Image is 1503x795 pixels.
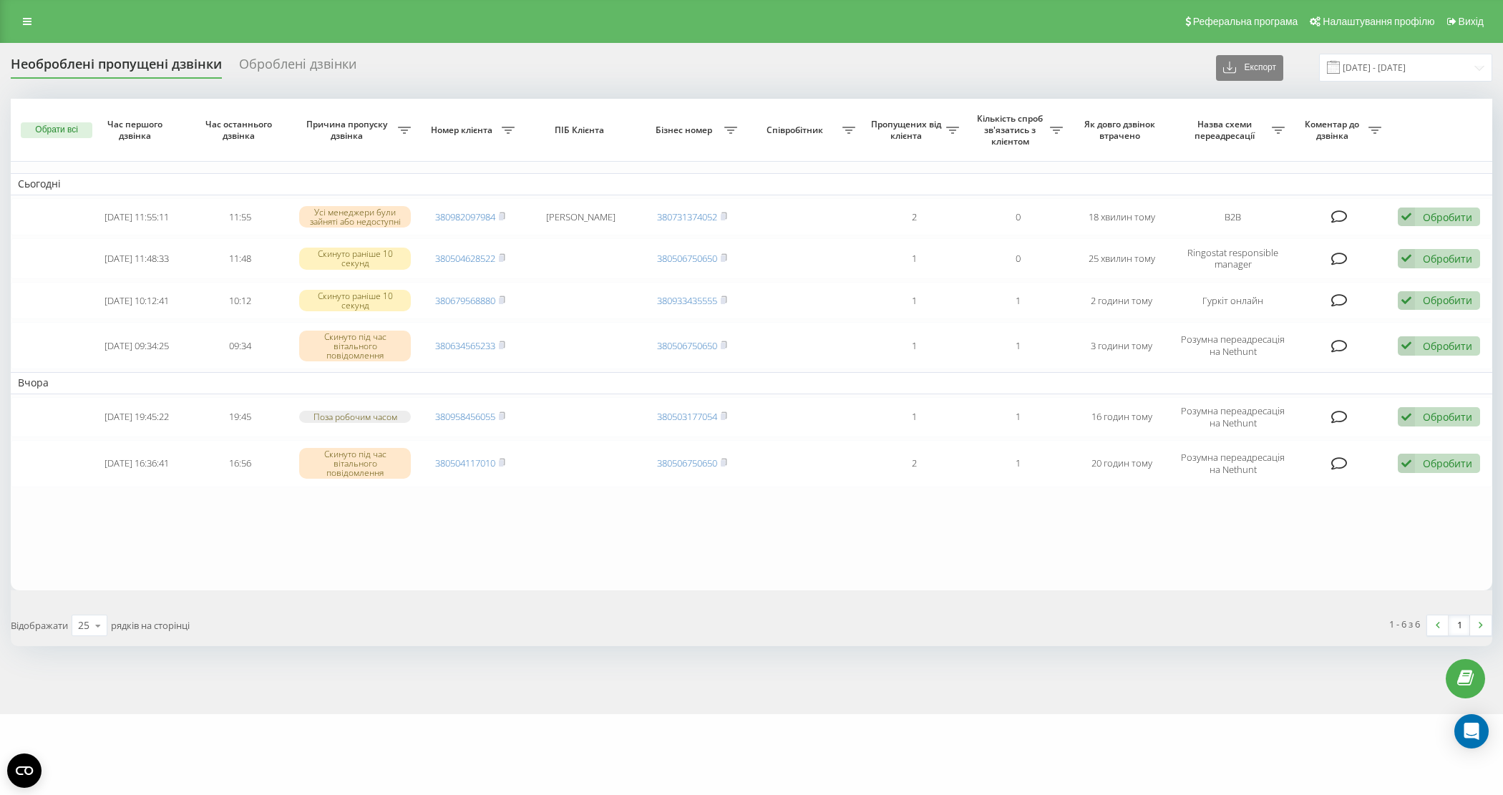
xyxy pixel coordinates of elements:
td: [DATE] 09:34:25 [85,322,189,369]
div: Скинуто під час вітального повідомлення [299,448,411,479]
a: 380506750650 [657,457,717,469]
td: 18 хвилин тому [1070,198,1174,236]
a: 380634565233 [435,339,495,352]
span: Кількість спроб зв'язатись з клієнтом [973,113,1050,147]
td: 19:45 [188,397,292,437]
span: ПІБ Клієнта [534,125,628,136]
span: Час останнього дзвінка [200,119,281,141]
td: [DATE] 16:36:41 [85,440,189,487]
div: Скинуто під час вітального повідомлення [299,331,411,362]
a: 380731374052 [657,210,717,223]
td: 1 [966,397,1070,437]
td: [PERSON_NAME] [522,198,641,236]
span: Коментар до дзвінка [1299,119,1368,141]
a: 380679568880 [435,294,495,307]
a: 380933435555 [657,294,717,307]
td: 11:48 [188,238,292,278]
span: Час першого дзвінка [97,119,177,141]
td: 1 [966,322,1070,369]
a: 380503177054 [657,410,717,423]
a: 380504117010 [435,457,495,469]
div: Поза робочим часом [299,411,411,423]
span: Відображати [11,619,68,632]
div: Обробити [1423,252,1472,265]
a: 380958456055 [435,410,495,423]
td: [DATE] 11:48:33 [85,238,189,278]
td: 2 [862,440,966,487]
td: 1 [966,282,1070,320]
td: Вчора [11,372,1492,394]
span: Налаштування профілю [1323,16,1434,27]
td: 11:55 [188,198,292,236]
td: [DATE] 11:55:11 [85,198,189,236]
td: 1 [862,282,966,320]
span: Реферальна програма [1193,16,1298,27]
td: 16:56 [188,440,292,487]
td: Розумна переадресація на Nethunt [1174,322,1293,369]
td: Гуркіт онлайн [1174,282,1293,320]
td: 25 хвилин тому [1070,238,1174,278]
td: 2 години тому [1070,282,1174,320]
span: Співробітник [751,125,843,136]
div: 25 [78,618,89,633]
td: 10:12 [188,282,292,320]
div: Обробити [1423,293,1472,307]
div: Обробити [1423,457,1472,470]
td: Сьогодні [11,173,1492,195]
td: Розумна переадресація на Nethunt [1174,397,1293,437]
td: [DATE] 19:45:22 [85,397,189,437]
a: 1 [1449,615,1470,635]
div: Open Intercom Messenger [1454,714,1489,748]
span: Назва схеми переадресації [1181,119,1273,141]
a: 380506750650 [657,252,717,265]
td: [DATE] 10:12:41 [85,282,189,320]
div: Обробити [1423,210,1472,224]
div: Скинуто раніше 10 секунд [299,248,411,269]
span: Вихід [1459,16,1484,27]
td: 0 [966,198,1070,236]
td: 0 [966,238,1070,278]
span: Бізнес номер [648,125,724,136]
div: 1 - 6 з 6 [1389,617,1420,631]
div: Обробити [1423,339,1472,353]
td: 1 [966,440,1070,487]
span: Пропущених від клієнта [870,119,946,141]
div: Необроблені пропущені дзвінки [11,57,222,79]
button: Обрати всі [21,122,92,138]
td: 1 [862,238,966,278]
td: 16 годин тому [1070,397,1174,437]
div: Обробити [1423,410,1472,424]
a: 380982097984 [435,210,495,223]
td: 09:34 [188,322,292,369]
td: 20 годин тому [1070,440,1174,487]
button: Open CMP widget [7,753,42,788]
td: 1 [862,397,966,437]
span: Як довго дзвінок втрачено [1081,119,1162,141]
td: 2 [862,198,966,236]
td: B2B [1174,198,1293,236]
span: Номер клієнта [425,125,502,136]
span: Причина пропуску дзвінка [299,119,398,141]
td: Розумна переадресація на Nethunt [1174,440,1293,487]
div: Скинуто раніше 10 секунд [299,290,411,311]
td: 1 [862,322,966,369]
a: 380506750650 [657,339,717,352]
td: Ringostat responsible manager [1174,238,1293,278]
div: Оброблені дзвінки [239,57,356,79]
span: рядків на сторінці [111,619,190,632]
td: 3 години тому [1070,322,1174,369]
a: 380504628522 [435,252,495,265]
button: Експорт [1216,55,1283,81]
div: Усі менеджери були зайняті або недоступні [299,206,411,228]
